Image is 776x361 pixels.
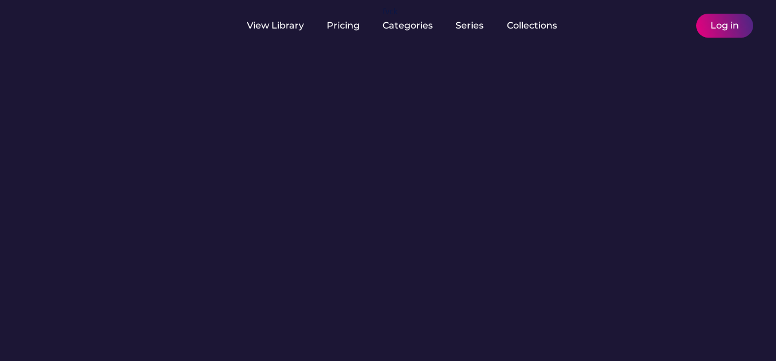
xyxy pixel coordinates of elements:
div: Pricing [327,19,360,32]
div: View Library [247,19,304,32]
div: Collections [507,19,557,32]
img: yH5BAEAAAAALAAAAAABAAEAAAIBRAA7 [131,19,145,33]
img: yH5BAEAAAAALAAAAAABAAEAAAIBRAA7 [671,19,685,33]
div: Categories [383,19,433,32]
img: yH5BAEAAAAALAAAAAABAAEAAAIBRAA7 [652,19,665,33]
img: yH5BAEAAAAALAAAAAABAAEAAAIBRAA7 [23,13,113,36]
div: fvck [383,6,397,17]
div: Log in [710,19,739,32]
div: Series [456,19,484,32]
